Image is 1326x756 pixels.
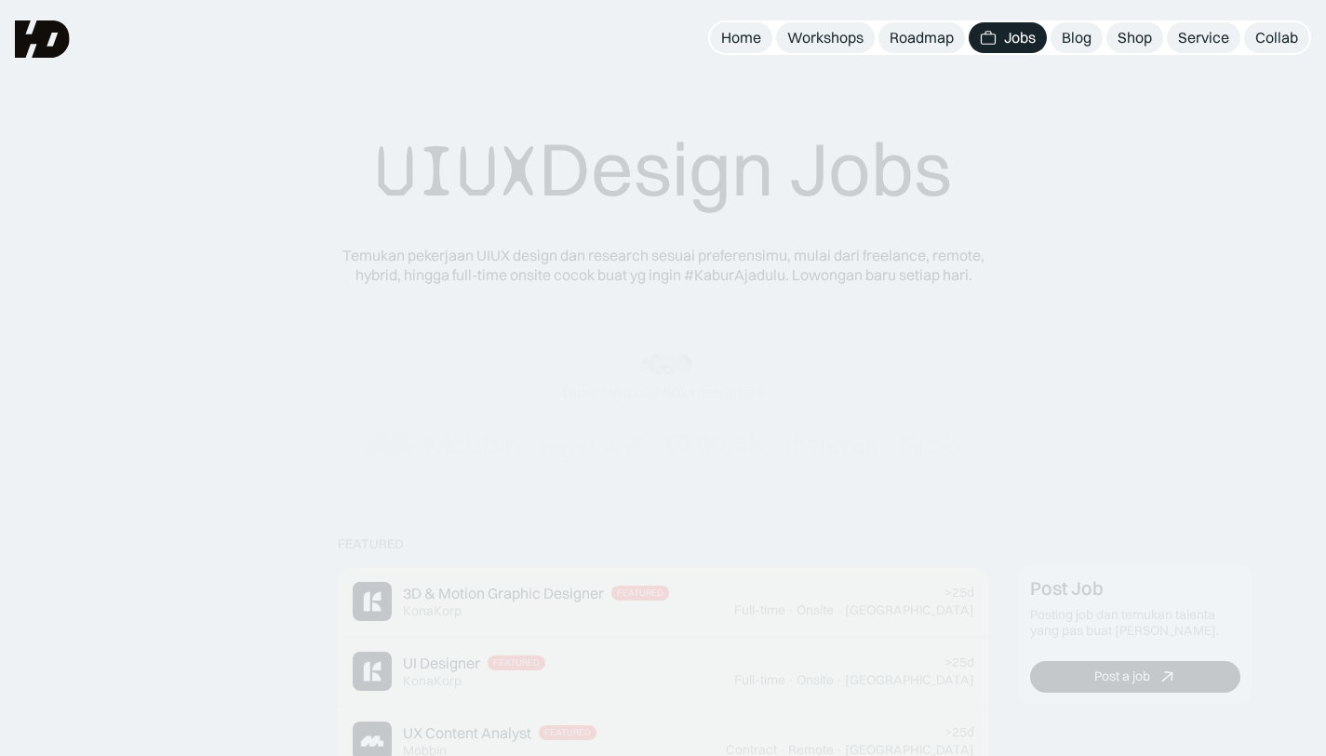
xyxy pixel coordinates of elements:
[1118,28,1152,47] div: Shop
[1051,22,1103,53] a: Blog
[1178,28,1229,47] div: Service
[563,383,763,402] div: Dipercaya oleh designers
[944,585,974,601] div: >25d
[338,567,989,637] a: Job Image3D & Motion Graphic DesignerFeaturedKonaKorp>25dFull-time·Onsite·[GEOGRAPHIC_DATA]
[375,124,952,216] div: Design Jobs
[1255,28,1298,47] div: Collab
[734,672,785,688] div: Full-time
[1167,22,1240,53] a: Service
[845,672,974,688] div: [GEOGRAPHIC_DATA]
[944,655,974,670] div: >25d
[944,724,974,740] div: >25d
[969,22,1047,53] a: Jobs
[353,582,392,621] img: Job Image
[1062,28,1092,47] div: Blog
[617,588,663,600] div: Featured
[353,652,392,691] img: Job Image
[1004,28,1036,47] div: Jobs
[403,603,462,619] div: KonaKorp
[338,536,404,552] div: Featured
[663,383,697,401] span: 50k+
[375,127,539,216] span: UIUX
[721,28,761,47] div: Home
[836,672,843,688] div: ·
[878,22,965,53] a: Roadmap
[787,672,795,688] div: ·
[845,602,974,618] div: [GEOGRAPHIC_DATA]
[1030,577,1104,600] div: Post Job
[797,602,834,618] div: Onsite
[328,246,998,285] div: Temukan pekerjaan UIUX design dan research sesuai preferensimu, mulai dari freelance, remote, hyb...
[787,28,864,47] div: Workshops
[734,602,785,618] div: Full-time
[1244,22,1309,53] a: Collab
[836,602,843,618] div: ·
[1030,607,1240,639] div: Posting job dan temukan talenta yang pas buat [PERSON_NAME].
[776,22,875,53] a: Workshops
[493,658,540,669] div: Featured
[1093,669,1149,685] div: Post a job
[403,584,604,603] div: 3D & Motion Graphic Designer
[544,728,591,739] div: Featured
[797,672,834,688] div: Onsite
[1106,22,1163,53] a: Shop
[403,723,531,743] div: UX Content Analyst
[403,673,462,689] div: KonaKorp
[787,602,795,618] div: ·
[403,654,480,673] div: UI Designer
[710,22,772,53] a: Home
[890,28,954,47] div: Roadmap
[338,637,989,707] a: Job ImageUI DesignerFeaturedKonaKorp>25dFull-time·Onsite·[GEOGRAPHIC_DATA]
[1030,661,1240,693] a: Post a job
